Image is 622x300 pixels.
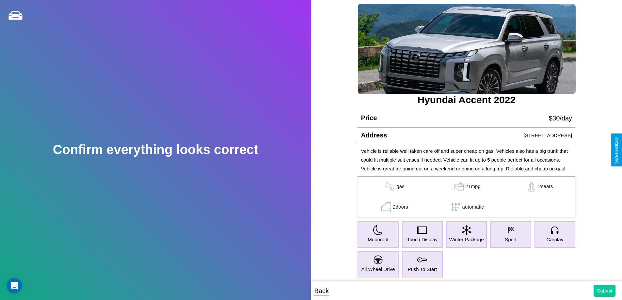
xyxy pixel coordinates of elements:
[547,235,564,244] p: Carplay
[314,285,329,297] p: Back
[380,202,393,212] img: gas
[594,285,615,297] button: Submit
[7,278,22,293] iframe: Intercom live chat
[452,182,465,192] img: gas
[368,235,388,244] p: Moonroof
[358,177,575,218] table: simple table
[407,235,438,244] p: Touch Display
[361,132,387,139] h4: Address
[614,137,619,163] div: Give Feedback
[361,147,572,173] p: Vehicle is reliable well taken care off and super cheap on gas. Vehicles also has a big trunk tha...
[465,182,481,192] p: 21 mpg
[449,235,484,244] p: Winter Package
[393,202,408,212] p: 2 doors
[361,265,395,274] p: All Wheel Drive
[549,112,572,124] p: $ 30 /day
[538,182,553,192] p: 2 seats
[408,265,437,274] p: Push To Start
[462,202,484,212] p: automatic
[53,142,258,157] h2: Confirm everything looks correct
[524,131,572,140] p: [STREET_ADDRESS]
[396,182,405,192] p: gas
[505,235,517,244] p: Sport
[383,182,396,192] img: gas
[525,182,538,192] img: gas
[358,94,575,105] h3: Hyundai Accent 2022
[361,114,377,122] h4: Price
